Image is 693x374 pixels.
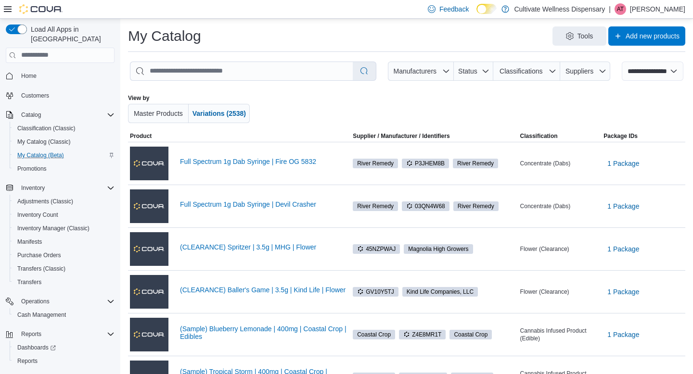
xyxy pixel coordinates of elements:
[406,202,445,211] span: 03QN4W68
[353,287,398,297] span: GV10Y5TJ
[128,94,149,102] label: View by
[10,208,118,222] button: Inventory Count
[406,159,445,168] span: P3JHEM8B
[603,239,643,259] button: 1 Package
[518,325,602,344] div: Cannabis Infused Product (Edible)
[565,67,593,75] span: Suppliers
[615,3,626,15] div: Amity Turner
[180,325,349,340] a: (Sample) Blueberry Lemonade | 400mg | Coastal Crop | Edibles
[476,4,497,14] input: Dark Mode
[603,325,643,344] button: 1 Package
[603,132,638,140] span: Package IDs
[13,196,115,207] span: Adjustments (Classic)
[13,355,115,367] span: Reports
[552,26,606,46] button: Tools
[13,163,51,175] a: Promotions
[13,150,115,161] span: My Catalog (Beta)
[17,265,65,273] span: Transfers (Classic)
[2,181,118,195] button: Inventory
[17,328,115,340] span: Reports
[17,109,115,121] span: Catalog
[10,354,118,368] button: Reports
[357,159,394,168] span: River Remedy
[404,244,473,254] span: Magnolia High Growers
[180,286,349,294] a: (CLEARANCE) Baller's Game | 3.5g | Kind Life | Flower
[13,309,115,321] span: Cash Management
[353,159,398,168] span: River Remedy
[13,123,115,134] span: Classification (Classic)
[626,31,680,41] span: Add new products
[402,201,449,211] span: 03QN4W68
[514,3,605,15] p: Cultivate Wellness Dispensary
[17,278,41,286] span: Transfers
[603,154,643,173] button: 1 Package
[17,89,115,101] span: Customers
[402,287,478,297] span: Kind Life Companies, LLC
[399,330,446,339] span: Z4E8MR1T
[603,282,643,301] button: 1 Package
[518,243,602,255] div: Flower (Clearance)
[17,165,47,173] span: Promotions
[13,223,115,234] span: Inventory Manager (Classic)
[21,330,41,338] span: Reports
[13,342,60,353] a: Dashboards
[357,330,391,339] span: Coastal Crop
[458,202,494,211] span: River Remedy
[10,135,118,149] button: My Catalog (Classic)
[17,224,90,232] span: Inventory Manager (Classic)
[458,67,477,75] span: Status
[21,92,49,100] span: Customers
[10,195,118,208] button: Adjustments (Classic)
[17,357,38,365] span: Reports
[609,3,611,15] p: |
[130,132,152,140] span: Product
[560,62,610,81] button: Suppliers
[10,162,118,175] button: Promotions
[13,236,46,248] a: Manifests
[13,309,70,321] a: Cash Management
[407,287,474,296] span: Kind Life Companies, LLC
[19,4,63,14] img: Cova
[13,276,45,288] a: Transfers
[13,209,62,221] a: Inventory Count
[27,25,115,44] span: Load All Apps in [GEOGRAPHIC_DATA]
[17,238,42,246] span: Manifests
[13,249,65,261] a: Purchase Orders
[130,232,168,266] img: (CLEARANCE) Spritzer | 3.5g | MHG | Flower
[2,295,118,308] button: Operations
[13,263,115,274] span: Transfers (Classic)
[13,249,115,261] span: Purchase Orders
[21,72,37,80] span: Home
[13,209,115,221] span: Inventory Count
[13,263,69,274] a: Transfers (Classic)
[21,111,41,119] span: Catalog
[493,62,560,81] button: Classifications
[17,251,61,259] span: Purchase Orders
[13,136,115,148] span: My Catalog (Classic)
[394,67,436,75] span: Manufacturers
[130,189,168,223] img: Full Spectrum 1g Dab Syringe | Devil Crasher
[17,90,53,101] a: Customers
[608,26,685,46] button: Add new products
[500,67,542,75] span: Classifications
[130,275,168,309] img: (CLEARANCE) Baller's Game | 3.5g | Kind Life | Flower
[453,159,498,168] span: River Remedy
[13,236,115,248] span: Manifests
[17,109,45,121] button: Catalog
[128,26,201,46] h1: My Catalog
[130,147,168,180] img: Full Spectrum 1g Dab Syringe | Fire OG 5832
[453,201,499,211] span: River Remedy
[17,182,49,194] button: Inventory
[13,196,77,207] a: Adjustments (Classic)
[17,70,40,82] a: Home
[449,330,492,339] span: Coastal Crop
[180,200,349,208] a: Full Spectrum 1g Dab Syringe | Devil Crasher
[13,276,115,288] span: Transfers
[180,158,349,165] a: Full Spectrum 1g Dab Syringe | Fire OG 5832
[607,159,639,168] span: 1 Package
[454,330,488,339] span: Coastal Crop
[17,328,45,340] button: Reports
[454,62,494,81] button: Status
[402,159,449,168] span: P3JHEM8B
